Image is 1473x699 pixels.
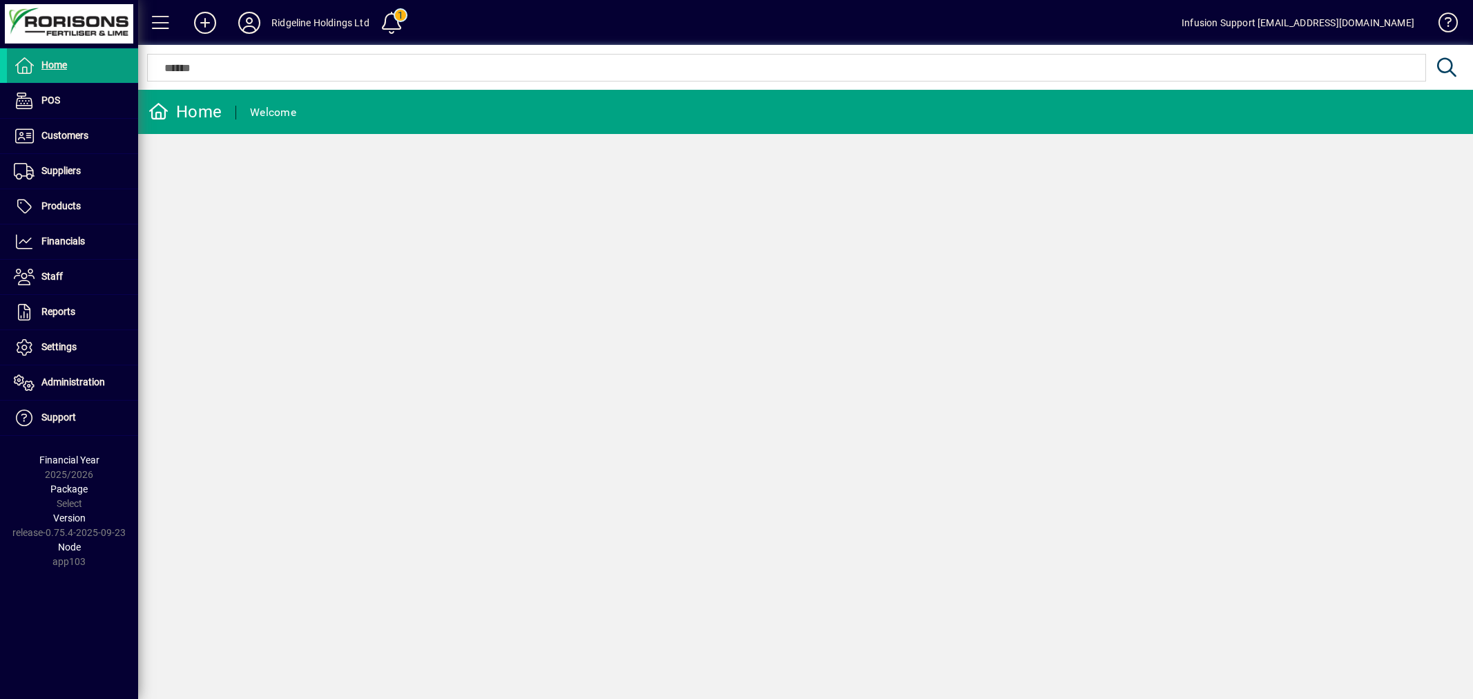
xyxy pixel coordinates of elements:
[41,412,76,423] span: Support
[7,224,138,259] a: Financials
[7,154,138,189] a: Suppliers
[53,513,86,524] span: Version
[183,10,227,35] button: Add
[7,401,138,435] a: Support
[7,189,138,224] a: Products
[271,12,369,34] div: Ridgeline Holdings Ltd
[41,130,88,141] span: Customers
[41,341,77,352] span: Settings
[39,454,99,466] span: Financial Year
[50,483,88,495] span: Package
[41,271,63,282] span: Staff
[1182,12,1414,34] div: Infusion Support [EMAIL_ADDRESS][DOMAIN_NAME]
[41,95,60,106] span: POS
[227,10,271,35] button: Profile
[58,542,81,553] span: Node
[41,165,81,176] span: Suppliers
[7,84,138,118] a: POS
[7,260,138,294] a: Staff
[41,306,75,317] span: Reports
[250,102,296,124] div: Welcome
[1428,3,1456,48] a: Knowledge Base
[7,365,138,400] a: Administration
[7,295,138,329] a: Reports
[41,200,81,211] span: Products
[7,119,138,153] a: Customers
[7,330,138,365] a: Settings
[41,59,67,70] span: Home
[41,236,85,247] span: Financials
[148,101,222,123] div: Home
[41,376,105,387] span: Administration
